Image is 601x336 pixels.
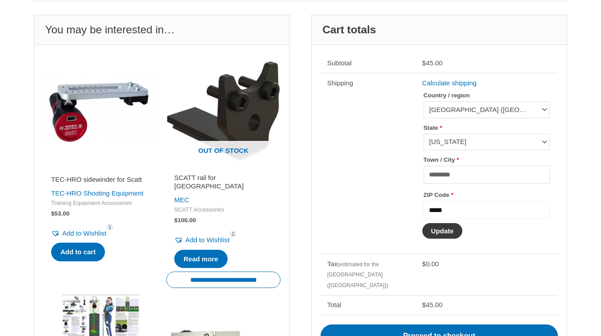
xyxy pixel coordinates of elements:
span: Out of stock [173,141,274,161]
span: SCATT Accessories [174,206,272,214]
h2: Cart totals [312,15,567,45]
span: Virginia [424,134,550,150]
th: Total [321,295,416,315]
span: Add to Wishlist [185,236,229,244]
h2: SCATT rail for [GEOGRAPHIC_DATA] [174,173,272,191]
bdi: 45.00 [422,59,443,67]
h2: You may be interested in… [34,15,289,45]
span: Virginia [429,137,536,146]
label: Country / region [424,89,550,101]
h2: TEC-HRO sidewinder for Scatt [51,175,149,184]
span: $ [51,210,55,217]
a: SCATT rail for [GEOGRAPHIC_DATA] [174,173,272,194]
img: TEC-HRO sidewinder [43,54,157,168]
bdi: 100.00 [174,217,196,224]
span: 1 [106,224,113,231]
a: Read more about “SCATT rail for Pardini” [174,250,228,268]
button: Update [422,223,463,239]
span: $ [422,301,426,308]
a: Add to Wishlist [174,234,229,246]
a: Add to cart: “TEC-HRO sidewinder for Scatt” [51,243,105,261]
a: MEC [174,196,189,204]
span: Add to Wishlist [62,229,106,237]
label: ZIP Code [424,189,550,201]
span: United States (US) [429,105,536,114]
span: 1 [229,231,236,237]
a: Calculate shipping [422,79,477,87]
small: (estimated for the [GEOGRAPHIC_DATA] ([GEOGRAPHIC_DATA])) [327,261,388,288]
th: Tax [321,254,416,295]
span: $ [422,59,426,67]
bdi: 53.00 [51,210,69,217]
span: $ [174,217,178,224]
th: Shipping [321,73,416,254]
span: United States (US) [424,101,550,118]
label: State [424,122,550,134]
bdi: 45.00 [422,301,443,308]
span: $ [422,260,426,268]
a: TEC-HRO Shooting Equipment [51,189,144,197]
a: Add to Wishlist [51,227,106,240]
label: Town / City [424,154,550,166]
a: Out of stock [166,54,280,168]
bdi: 0.00 [422,260,439,268]
img: SCATT rail for Pardini [166,54,280,168]
a: TEC-HRO sidewinder for Scatt [51,175,149,187]
span: Training Equipment Accessories [51,200,149,207]
th: Subtotal [321,54,416,73]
